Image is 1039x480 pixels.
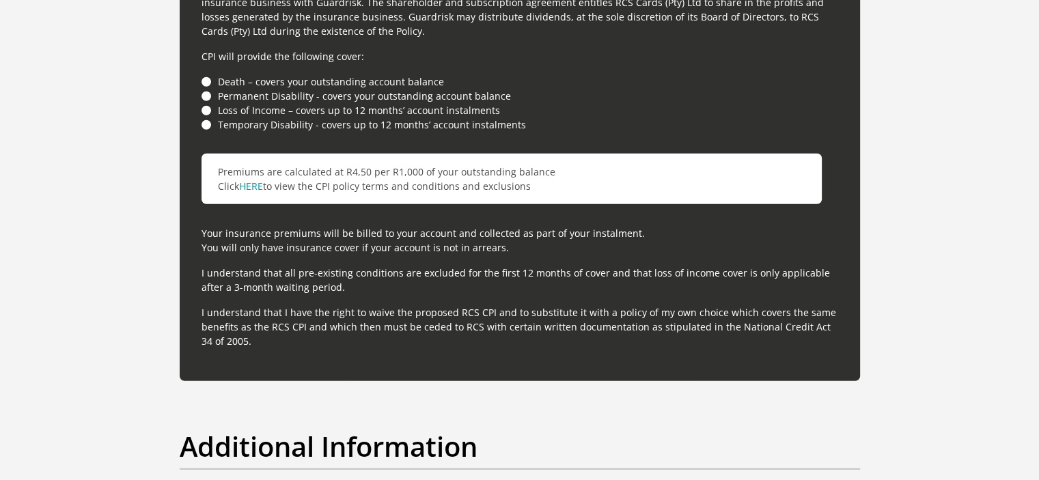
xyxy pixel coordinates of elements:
[202,117,838,132] li: Temporary Disability - covers up to 12 months’ account instalments
[202,305,838,348] p: I understand that I have the right to waive the proposed RCS CPI and to substitute it with a poli...
[202,74,838,89] li: Death – covers your outstanding account balance
[202,226,838,255] p: Your insurance premiums will be billed to your account and collected as part of your instalment. ...
[202,49,838,63] p: CPI will provide the following cover:
[202,266,838,294] p: I understand that all pre-existing conditions are excluded for the first 12 months of cover and t...
[202,89,838,103] li: Permanent Disability - covers your outstanding account balance
[202,103,838,117] li: Loss of Income – covers up to 12 months’ account instalments
[202,154,822,204] p: Premiums are calculated at R4,50 per R1,000 of your outstanding balance Click to view the CPI pol...
[239,180,263,193] a: HERE
[180,430,860,463] h2: Additional Information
